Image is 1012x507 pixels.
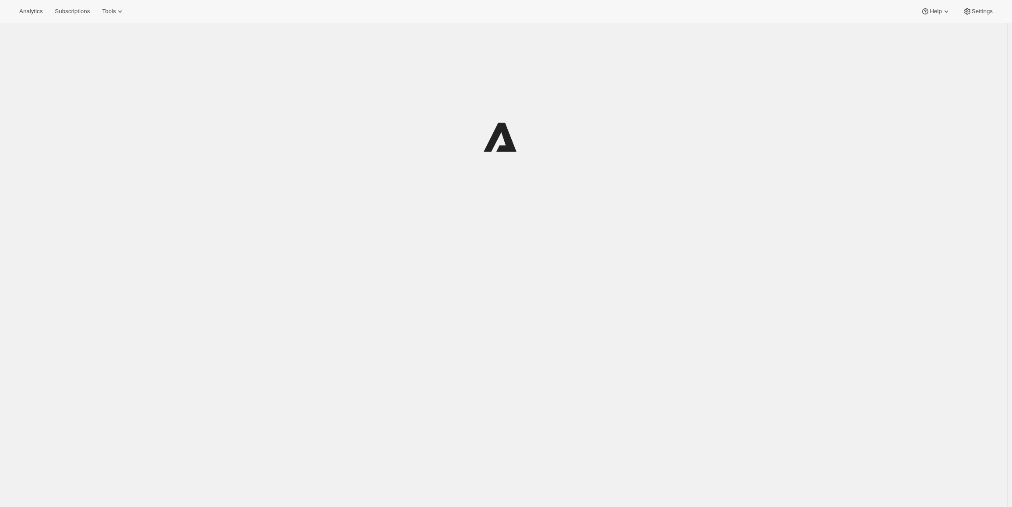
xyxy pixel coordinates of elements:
[958,5,998,18] button: Settings
[55,8,90,15] span: Subscriptions
[102,8,116,15] span: Tools
[19,8,42,15] span: Analytics
[972,8,993,15] span: Settings
[916,5,955,18] button: Help
[14,5,48,18] button: Analytics
[50,5,95,18] button: Subscriptions
[97,5,130,18] button: Tools
[930,8,941,15] span: Help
